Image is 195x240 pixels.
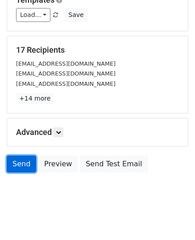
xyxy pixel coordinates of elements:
[64,8,87,22] button: Save
[7,156,36,173] a: Send
[16,93,54,104] a: +14 more
[16,80,116,87] small: [EMAIL_ADDRESS][DOMAIN_NAME]
[16,45,179,55] h5: 17 Recipients
[38,156,78,173] a: Preview
[16,127,179,137] h5: Advanced
[80,156,148,173] a: Send Test Email
[16,8,50,22] a: Load...
[150,197,195,240] iframe: Chat Widget
[16,60,116,67] small: [EMAIL_ADDRESS][DOMAIN_NAME]
[16,70,116,77] small: [EMAIL_ADDRESS][DOMAIN_NAME]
